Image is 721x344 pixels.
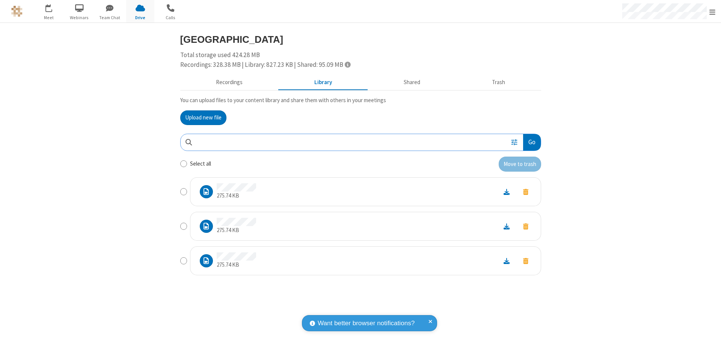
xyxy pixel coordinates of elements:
[497,256,516,265] a: Download file
[217,226,256,235] p: 275.74 KB
[497,187,516,196] a: Download file
[279,75,368,90] button: Content library
[217,192,256,200] p: 275.74 KB
[499,157,541,172] button: Move to trash
[516,256,535,266] button: Move to trash
[368,75,456,90] button: Shared during meetings
[180,96,541,105] p: You can upload files to your content library and share them with others in your meetings
[217,261,256,269] p: 275.74 KB
[497,222,516,231] a: Download file
[126,14,154,21] span: Drive
[51,4,56,10] div: 1
[190,160,211,168] label: Select all
[516,187,535,197] button: Move to trash
[318,318,415,328] span: Want better browser notifications?
[35,14,63,21] span: Meet
[11,6,23,17] img: QA Selenium DO NOT DELETE OR CHANGE
[180,110,226,125] button: Upload new file
[523,134,540,151] button: Go
[96,14,124,21] span: Team Chat
[157,14,185,21] span: Calls
[65,14,94,21] span: Webinars
[180,75,279,90] button: Recorded meetings
[345,61,350,68] span: Totals displayed include files that have been moved to the trash.
[180,34,541,45] h3: [GEOGRAPHIC_DATA]
[180,60,541,70] div: Recordings: 328.38 MB | Library: 827.23 KB | Shared: 95.09 MB
[702,324,715,339] iframe: Chat
[516,221,535,231] button: Move to trash
[180,50,541,69] div: Total storage used 424.28 MB
[456,75,541,90] button: Trash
